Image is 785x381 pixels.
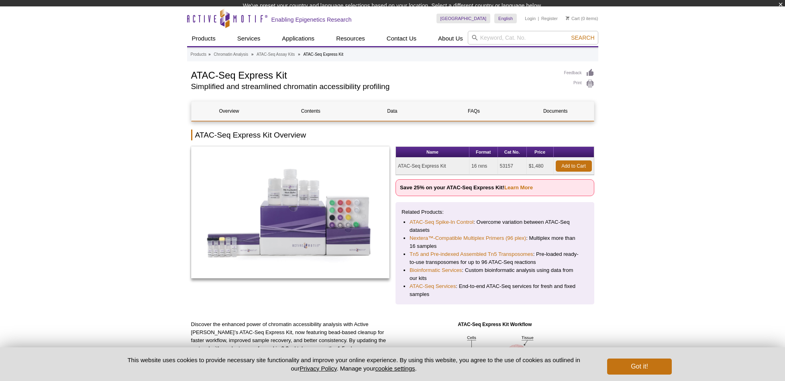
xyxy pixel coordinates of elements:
a: Contact Us [382,31,421,46]
button: Search [569,34,597,41]
a: Data [355,101,430,121]
button: Got it! [607,359,671,375]
a: Learn More [504,184,533,190]
a: Feedback [564,69,594,77]
h2: ATAC-Seq Express Kit Overview [191,130,594,140]
a: Bioinformatic Services [410,266,462,274]
li: » [298,52,300,57]
th: Cat No. [498,147,527,158]
span: Search [571,34,594,41]
a: Services [232,31,265,46]
a: ATAC-Seq Spike-In Control [410,218,473,226]
td: 53157 [498,158,527,175]
p: This website uses cookies to provide necessary site functionality and improve your online experie... [114,356,594,373]
a: Contents [273,101,349,121]
li: (0 items) [566,14,598,23]
a: Nextera™-Compatible Multiplex Primers (96 plex) [410,234,526,242]
a: [GEOGRAPHIC_DATA] [436,14,491,23]
li: | [538,14,539,23]
a: Products [187,31,220,46]
a: Applications [277,31,319,46]
a: Cart [566,16,580,21]
a: Tn5 and Pre-indexed Assembled Tn5 Transposomes [410,250,533,258]
a: ATAC-Seq Assay Kits [257,51,295,58]
li: : End-to-end ATAC-Seq services for fresh and fixed samples [410,282,580,298]
th: Price [527,147,554,158]
img: ATAC-Seq Express Kit [191,146,390,279]
a: Add to Cart [556,160,592,172]
a: Resources [331,31,370,46]
a: Login [525,16,536,21]
td: $1,480 [527,158,554,175]
input: Keyword, Cat. No. [468,31,598,45]
a: About Us [433,31,468,46]
li: : Multiplex more than 16 samples [410,234,580,250]
li: : Overcome variation between ATAC-Seq datasets [410,218,580,234]
a: FAQs [436,101,512,121]
a: ATAC-Seq Services [410,282,456,290]
li: : Pre-loaded ready-to-use transposomes for up to 96 ATAC-Seq reactions [410,250,580,266]
img: Your Cart [566,16,569,20]
td: ATAC-Seq Express Kit [396,158,469,175]
a: English [494,14,517,23]
th: Name [396,147,469,158]
img: Change Here [426,6,447,25]
h1: ATAC-Seq Express Kit [191,69,556,81]
a: Chromatin Analysis [214,51,248,58]
strong: ATAC-Seq Express Kit Workflow [458,322,532,327]
p: Related Products: [402,208,588,216]
a: Privacy Policy [300,365,336,372]
li: » [251,52,254,57]
a: Overview [192,101,267,121]
td: 16 rxns [469,158,498,175]
li: : Custom bioinformatic analysis using data from our kits [410,266,580,282]
h2: Simplified and streamlined chromatin accessibility profiling [191,83,556,90]
a: Register [541,16,558,21]
li: » [208,52,211,57]
a: Documents [518,101,593,121]
button: cookie settings [375,365,415,372]
a: Print [564,79,594,88]
li: ATAC-Seq Express Kit [303,52,343,57]
strong: Save 25% on your ATAC-Seq Express Kit! [400,184,533,190]
a: Products [191,51,206,58]
h2: Enabling Epigenetics Research [271,16,352,23]
th: Format [469,147,498,158]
